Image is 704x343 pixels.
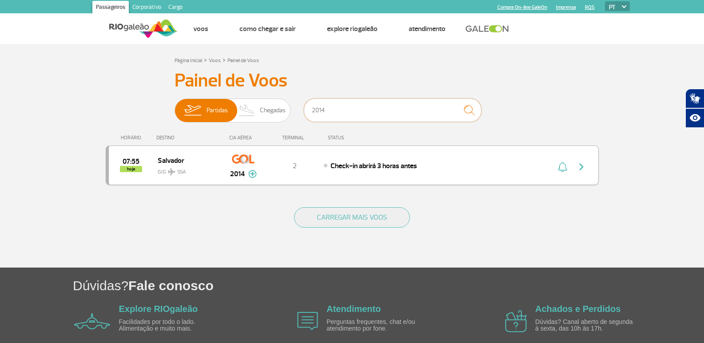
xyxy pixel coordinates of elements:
img: seta-direita-painel-voo.svg [576,162,587,172]
p: Facilidades por todo o lado. Alimentação e muito mais. [119,319,221,332]
img: airplane icon [297,312,318,330]
a: RQS [585,4,595,10]
span: SSA [177,168,186,176]
span: Check-in abrirá 3 horas antes [330,162,417,170]
span: 2014 [230,169,245,179]
span: Partidas [207,99,228,122]
a: > [223,55,226,65]
button: Abrir tradutor de língua de sinais. [685,89,704,108]
p: Dúvidas? Canal aberto de segunda à sexta, das 10h às 17h. [535,319,637,332]
p: Perguntas frequentes, chat e/ou atendimento por fone. [326,319,429,332]
a: Compra On-line GaleOn [497,4,547,10]
img: slider-desembarque [234,99,260,122]
span: Fale conosco [128,278,214,293]
a: Explore RIOgaleão [327,24,378,33]
img: airplane icon [74,313,110,329]
span: 2 [293,162,297,170]
a: Como chegar e sair [239,24,296,33]
a: Imprensa [556,4,576,10]
button: Abrir recursos assistivos. [685,108,704,128]
span: hoje [120,166,142,172]
a: Voos [193,24,208,33]
a: Voos [209,57,221,64]
span: Chegadas [260,99,286,122]
a: Atendimento [409,24,445,33]
div: TERMINAL [266,135,323,141]
div: CIA AÉREA [221,135,266,141]
span: GIG [158,163,215,176]
a: Atendimento [326,304,381,314]
span: 2025-09-25 07:55:00 [123,158,139,165]
img: slider-embarque [179,99,207,122]
a: > [204,55,207,65]
a: Cargo [165,1,186,15]
img: mais-info-painel-voo.svg [248,170,257,178]
h1: Dúvidas? [73,276,704,295]
div: STATUS [323,135,396,141]
img: airplane icon [505,310,527,332]
a: Painel de Voos [227,57,259,64]
a: Página Inicial [175,57,202,64]
button: CARREGAR MAIS VOOS [294,207,410,228]
input: Voo, cidade ou cia aérea [304,99,481,122]
a: Achados e Perdidos [535,304,620,314]
h3: Painel de Voos [175,70,530,92]
a: Corporativo [129,1,165,15]
div: DESTINO [156,135,221,141]
a: Passageiros [92,1,129,15]
div: HORÁRIO [108,135,157,141]
div: Plugin de acessibilidade da Hand Talk. [685,89,704,128]
a: Explore RIOgaleão [119,304,198,314]
span: Salvador [158,154,215,166]
img: sino-painel-voo.svg [558,162,567,172]
img: destiny_airplane.svg [168,168,175,175]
